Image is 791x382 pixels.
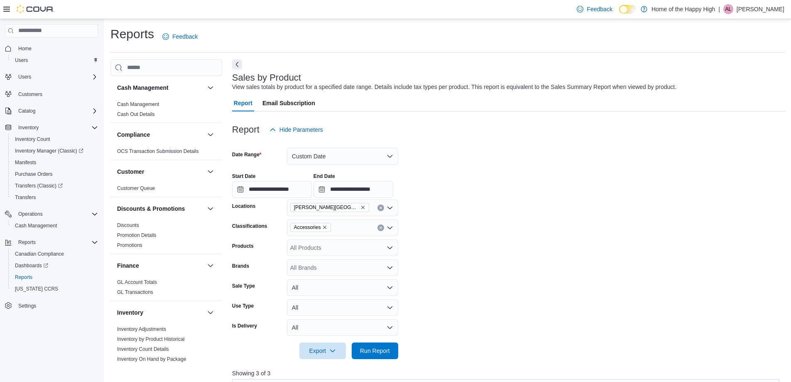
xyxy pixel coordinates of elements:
h3: Discounts & Promotions [117,205,185,213]
span: Users [15,72,98,82]
button: Home [2,42,101,54]
span: Reports [15,274,32,281]
a: Discounts [117,222,139,228]
span: Inventory Manager (Classic) [15,148,83,154]
button: Cash Management [206,83,216,93]
div: Compliance [110,146,222,160]
input: Press the down key to open a popover containing a calendar. [232,181,312,198]
label: Sale Type [232,283,255,289]
button: Next [232,59,242,69]
div: Adam Lamoureux [723,4,733,14]
span: Email Subscription [262,95,315,111]
button: Customer [206,167,216,177]
span: Catalog [15,106,98,116]
span: Export [304,343,341,359]
p: Showing 3 of 3 [232,369,785,377]
span: Users [18,74,31,80]
span: Feedback [587,5,612,13]
span: Report [234,95,252,111]
span: Manifests [15,159,36,166]
button: Remove Accessories from selection in this group [322,225,327,230]
span: Reports [18,239,36,246]
span: Cash Management [117,101,159,108]
h3: Finance [117,261,139,270]
button: Users [2,71,101,83]
span: Transfers (Classic) [12,181,98,191]
p: [PERSON_NAME] [737,4,784,14]
span: Settings [18,303,36,309]
a: Feedback [573,1,615,17]
h3: Customer [117,168,144,176]
button: All [287,279,398,296]
button: [US_STATE] CCRS [8,283,101,295]
button: Settings [2,300,101,312]
a: OCS Transaction Submission Details [117,148,199,154]
span: Inventory Count [12,134,98,144]
a: Promotions [117,242,142,248]
button: Open list of options [387,264,393,271]
span: Run Report [360,347,390,355]
a: [US_STATE] CCRS [12,284,61,294]
a: Transfers [12,192,39,202]
span: Users [15,57,28,64]
a: Users [12,55,31,65]
button: Compliance [117,131,204,139]
a: Customer Queue [117,185,155,191]
a: Transfers (Classic) [12,181,66,191]
button: Customer [117,168,204,176]
button: All [287,299,398,316]
img: Cova [17,5,54,13]
span: Catalog [18,108,35,114]
a: Inventory On Hand by Package [117,356,186,362]
button: Finance [206,261,216,271]
a: Cash Out Details [117,111,155,117]
button: Catalog [2,105,101,117]
label: Start Date [232,173,256,180]
span: Manifests [12,158,98,168]
label: Classifications [232,223,267,229]
span: Inventory Adjustments [117,326,166,333]
span: Dashboards [12,261,98,271]
label: Date Range [232,151,262,158]
label: Brands [232,263,249,269]
button: Compliance [206,130,216,140]
a: Reports [12,272,36,282]
button: Reports [15,237,39,247]
button: Reports [8,271,101,283]
button: Users [8,54,101,66]
input: Dark Mode [619,5,637,14]
span: Accessories [294,223,321,232]
button: Run Report [352,343,398,359]
nav: Complex example [5,39,98,333]
span: Transfers [12,192,98,202]
span: Feedback [172,32,198,41]
a: Promotion Details [117,232,157,238]
span: Inventory Count [15,136,50,143]
button: Inventory [117,308,204,317]
a: Manifests [12,158,39,168]
a: Customers [15,89,46,99]
label: Is Delivery [232,323,257,329]
h3: Sales by Product [232,73,301,83]
span: AL [725,4,732,14]
button: Custom Date [287,148,398,165]
span: Reports [15,237,98,247]
span: Home [15,43,98,54]
span: Inventory On Hand by Package [117,356,186,362]
button: Manifests [8,157,101,168]
a: Cash Management [12,221,60,231]
a: Inventory Count Details [117,346,169,352]
button: Finance [117,261,204,270]
span: [PERSON_NAME][GEOGRAPHIC_DATA] - Fire & Flower [294,203,359,212]
a: Cash Management [117,101,159,107]
p: | [718,4,720,14]
div: Cash Management [110,99,222,123]
a: Transfers (Classic) [8,180,101,192]
span: Cash Management [12,221,98,231]
label: End Date [313,173,335,180]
